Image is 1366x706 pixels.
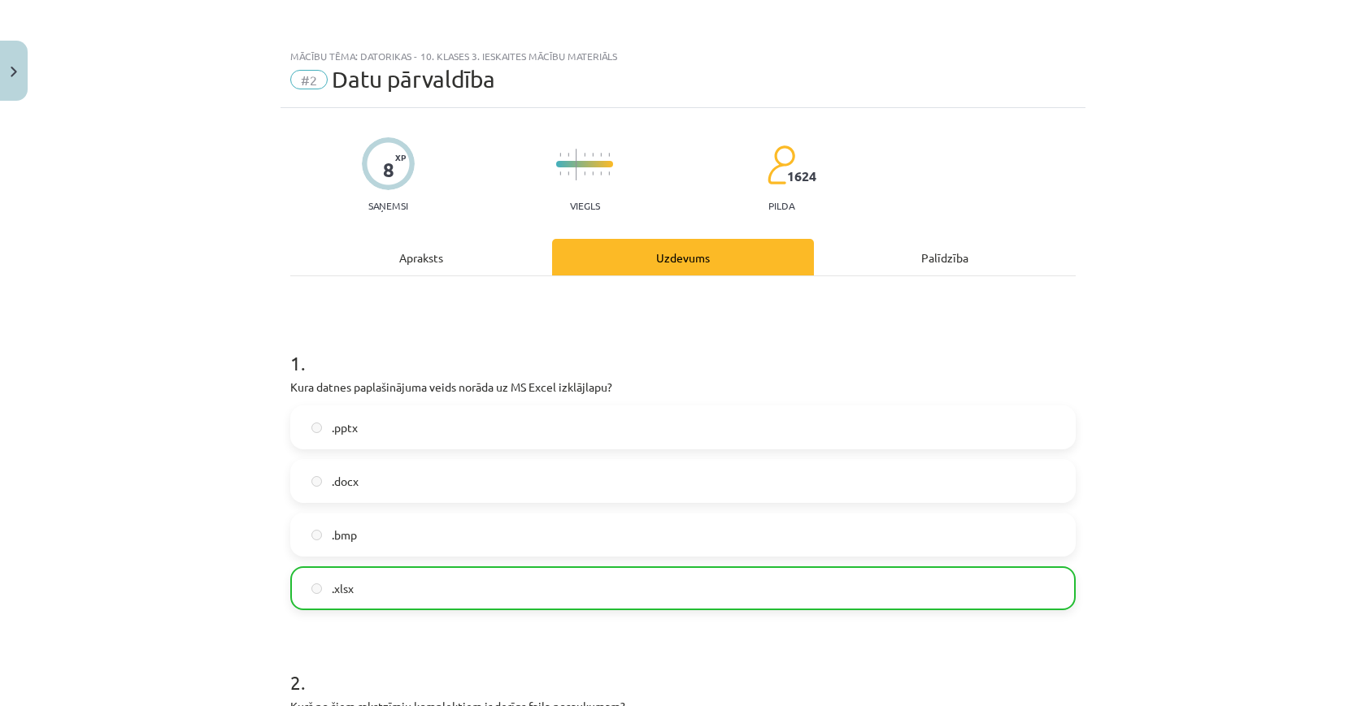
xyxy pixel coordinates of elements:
[311,530,322,540] input: .bmp
[600,171,602,175] img: icon-short-line-57e1e144782c952c97e751825c79c345078a6d821885a25fce030b3d8c18986b.svg
[559,153,561,157] img: icon-short-line-57e1e144782c952c97e751825c79c345078a6d821885a25fce030b3d8c18986b.svg
[608,153,610,157] img: icon-short-line-57e1e144782c952c97e751825c79c345078a6d821885a25fce030b3d8c18986b.svg
[362,200,415,211] p: Saņemsi
[332,473,359,490] span: .docx
[814,239,1076,275] div: Palīdzība
[11,67,17,77] img: icon-close-lesson-0947bae3869378f0d4975bcd49f059093ad1ed9edebbc8119c70593378902aed.svg
[290,643,1076,693] h1: 2 .
[600,153,602,157] img: icon-short-line-57e1e144782c952c97e751825c79c345078a6d821885a25fce030b3d8c18986b.svg
[787,169,816,184] span: 1624
[332,419,358,436] span: .pptx
[290,70,328,89] span: #2
[290,50,1076,62] div: Mācību tēma: Datorikas - 10. klases 3. ieskaites mācību materiāls
[311,476,322,487] input: .docx
[568,153,569,157] img: icon-short-line-57e1e144782c952c97e751825c79c345078a6d821885a25fce030b3d8c18986b.svg
[395,153,406,162] span: XP
[608,171,610,175] img: icon-short-line-57e1e144782c952c97e751825c79c345078a6d821885a25fce030b3d8c18986b.svg
[311,422,322,433] input: .pptx
[311,583,322,594] input: .xlsx
[568,171,569,175] img: icon-short-line-57e1e144782c952c97e751825c79c345078a6d821885a25fce030b3d8c18986b.svg
[332,66,495,93] span: Datu pārvaldība
[552,239,814,275] div: Uzdevums
[584,153,585,157] img: icon-short-line-57e1e144782c952c97e751825c79c345078a6d821885a25fce030b3d8c18986b.svg
[570,200,600,211] p: Viegls
[592,153,594,157] img: icon-short-line-57e1e144782c952c97e751825c79c345078a6d821885a25fce030b3d8c18986b.svg
[768,200,794,211] p: pilda
[290,323,1076,374] h1: 1 .
[767,145,795,185] img: students-c634bb4e5e11cddfef0936a35e636f08e4e9abd3cc4e673bd6f9a4125e45ecb1.svg
[290,239,552,275] div: Apraksts
[332,526,357,544] span: .bmp
[584,171,585,175] img: icon-short-line-57e1e144782c952c97e751825c79c345078a6d821885a25fce030b3d8c18986b.svg
[592,171,594,175] img: icon-short-line-57e1e144782c952c97e751825c79c345078a6d821885a25fce030b3d8c18986b.svg
[383,158,394,181] div: 8
[332,580,354,597] span: .xlsx
[576,149,577,180] img: icon-long-line-d9ea69661e0d244f92f715978eff75569469978d946b2353a9bb055b3ed8787d.svg
[290,379,1076,396] p: Kura datnes paplašinājuma veids norāda uz MS Excel izklājlapu?
[559,171,561,175] img: icon-short-line-57e1e144782c952c97e751825c79c345078a6d821885a25fce030b3d8c18986b.svg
